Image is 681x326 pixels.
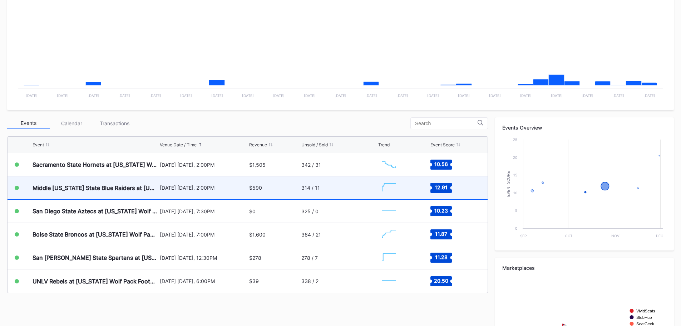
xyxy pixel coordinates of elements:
div: $0 [249,208,256,214]
text: [DATE] [396,93,408,98]
div: 325 / 0 [301,208,319,214]
div: San [PERSON_NAME] State Spartans at [US_STATE] Wolf Pack Football [33,254,158,261]
text: 10.56 [434,161,448,167]
svg: Chart title [502,136,667,243]
text: Dec [656,234,663,238]
div: [DATE] [DATE], 2:00PM [160,162,248,168]
div: 278 / 7 [301,255,318,261]
text: [DATE] [520,93,532,98]
input: Search [415,121,478,126]
text: [DATE] [242,93,254,98]
text: 15 [513,173,517,177]
text: [DATE] [612,93,624,98]
text: [DATE] [335,93,346,98]
text: 5 [515,208,517,213]
div: Marketplaces [502,265,667,271]
text: [DATE] [26,93,38,98]
text: 11.28 [435,254,447,260]
text: 11.87 [435,231,447,237]
svg: Chart title [378,202,400,220]
text: [DATE] [57,93,69,98]
div: Middle [US_STATE] State Blue Raiders at [US_STATE] Wolf Pack [33,184,158,191]
text: 10.23 [434,208,448,214]
div: Venue Date / Time [160,142,197,147]
div: Boise State Broncos at [US_STATE] Wolf Pack Football (Rescheduled from 10/25) [33,231,158,238]
div: Event Score [430,142,455,147]
div: [DATE] [DATE], 7:00PM [160,232,248,238]
div: [DATE] [DATE], 7:30PM [160,208,248,214]
div: San Diego State Aztecs at [US_STATE] Wolf Pack Football [33,208,158,215]
div: Sacramento State Hornets at [US_STATE] Wolf Pack Football [33,161,158,168]
div: 338 / 2 [301,278,319,284]
div: UNLV Rebels at [US_STATE] Wolf Pack Football [33,278,158,285]
div: Transactions [93,118,136,129]
text: SeatGeek [636,322,654,326]
div: Events [7,118,50,129]
text: [DATE] [118,93,130,98]
text: [DATE] [365,93,377,98]
svg: Chart title [378,272,400,290]
text: Sep [520,234,527,238]
div: $1,600 [249,232,266,238]
div: $590 [249,185,262,191]
div: Unsold / Sold [301,142,328,147]
text: 20.50 [434,277,448,283]
text: [DATE] [211,93,223,98]
div: $39 [249,278,259,284]
div: 364 / 21 [301,232,321,238]
text: Nov [611,234,620,238]
text: VividSeats [636,309,655,313]
div: [DATE] [DATE], 2:00PM [160,185,248,191]
text: [DATE] [458,93,470,98]
text: [DATE] [273,93,285,98]
text: 0 [515,226,517,230]
div: 314 / 11 [301,185,320,191]
div: [DATE] [DATE], 12:30PM [160,255,248,261]
text: Oct [565,234,572,238]
div: Revenue [249,142,267,147]
svg: Chart title [378,156,400,174]
div: 342 / 31 [301,162,321,168]
text: 10 [513,191,517,195]
text: [DATE] [582,93,593,98]
text: [DATE] [180,93,192,98]
text: 12.91 [435,184,448,190]
div: [DATE] [DATE], 6:00PM [160,278,248,284]
text: 25 [513,137,517,142]
div: $1,505 [249,162,266,168]
text: [DATE] [643,93,655,98]
div: $278 [249,255,261,261]
div: Calendar [50,118,93,129]
text: 20 [513,155,517,160]
div: Trend [378,142,390,147]
text: [DATE] [427,93,439,98]
text: [DATE] [489,93,501,98]
svg: Chart title [378,179,400,197]
text: StubHub [636,315,652,320]
text: [DATE] [551,93,563,98]
text: [DATE] [304,93,316,98]
text: Event Score [507,171,510,197]
text: [DATE] [149,93,161,98]
div: Events Overview [502,125,667,131]
svg: Chart title [378,225,400,243]
div: Event [33,142,44,147]
svg: Chart title [378,249,400,267]
text: [DATE] [88,93,99,98]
